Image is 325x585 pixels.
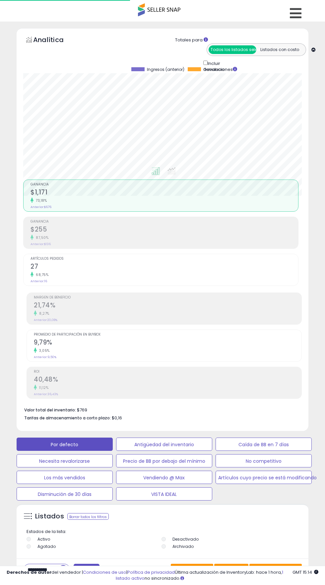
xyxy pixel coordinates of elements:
font: 36,43% [47,392,58,396]
button: Precio de BB por debajo del mínimo [116,454,212,467]
font: 16 [44,279,47,283]
font: 3,05% [39,348,50,353]
font: 27 [31,262,38,271]
font: 11,12% [39,385,48,390]
font: Vendiendo @ Max [143,474,185,481]
font: Derechos de autor [7,569,51,575]
font: Ingresos (anterior) [147,67,184,72]
font: 20,08% [47,318,57,322]
font: Promedio de participación en Buybox [34,332,100,337]
font: Anterior: [34,318,47,322]
button: Columnas [214,564,248,575]
font: Los más vendidos [44,474,85,481]
font: 68,75% [36,272,48,277]
font: Borrar todos los filtros [69,514,107,519]
font: $136 [44,242,51,246]
font: Ganancia [31,182,49,187]
button: Vendiendo @ Max [116,471,212,484]
font: 21,74% [34,301,55,310]
font: $255 [31,225,47,234]
font: Antigüedad del inventario [134,441,194,448]
font: 40,48% [34,375,58,384]
button: Por defecto [17,438,113,451]
font: Anterior: [34,392,47,396]
font: VISTA IDEAL [151,491,177,498]
font: Listados [35,511,64,521]
button: No competitivo [216,454,312,467]
font: 8,27% [39,311,49,316]
a: Política de privacidad [127,569,175,575]
span: 2025-08-18 04:01 GMT [292,569,318,575]
font: | [126,569,127,575]
font: no sincronizado. [145,575,180,581]
font: Ganancia [31,219,49,224]
font: Archivado [172,544,194,549]
button: Artículos cuyo precio se está modificando [216,471,312,484]
font: No competitivo [246,458,282,464]
font: $769 [77,407,87,413]
font: Por defecto [51,441,78,448]
button: Filtros [74,564,99,575]
button: Guardar vista [171,564,213,576]
button: Caída de BB en 7 días [216,438,312,451]
font: Artículos pedidos [31,256,64,261]
font: Disminución de 30 días [38,491,92,498]
font: Anterior: [34,355,47,359]
font: GMT 15:14 [292,569,312,575]
font: Activo [37,536,50,542]
font: Caída de BB en 7 días [238,441,289,448]
a: 1 listado activo [116,569,283,582]
font: Anterior: [31,205,44,209]
font: Desactivado [172,536,199,542]
font: Margen de beneficio [34,295,71,300]
font: Valor total del inventario: [24,407,76,413]
a: Condiciones de uso [83,569,126,575]
button: Antigüedad del inventario [116,438,212,451]
button: Necesita revalorizarse [17,454,113,467]
font: Anterior: [31,242,44,246]
font: Totales para [175,37,203,43]
font: Necesita revalorizarse [39,458,90,464]
font: $1,171 [31,188,47,197]
font: Estados de la lista: [27,528,66,535]
font: 9,50% [47,355,56,359]
font: $0,16 [112,415,122,421]
font: 73,18% [36,198,47,203]
font: Analítica [33,35,64,44]
font: Agotado [37,544,56,549]
font: ROI [34,369,39,374]
font: 87,50% [36,235,48,240]
button: Comportamiento [249,564,302,576]
font: 9,79% [34,338,52,347]
font: del vendedor | [51,569,83,575]
font: Anterior: [31,279,44,283]
button: Disminución de 30 días [17,487,113,501]
button: VISTA IDEAL [116,487,212,501]
font: Artículos cuyo precio se está modificando [218,474,317,481]
font: $676 [44,205,51,209]
font: Ganancia [203,67,225,72]
font: Última actualización de InventoryLab: hace 1 hora, [175,569,282,575]
font: Tarifas de almacenamiento a corto plazo: [24,415,111,421]
button: Los más vendidos [17,471,113,484]
font: Precio de BB por debajo del mínimo [123,458,205,464]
